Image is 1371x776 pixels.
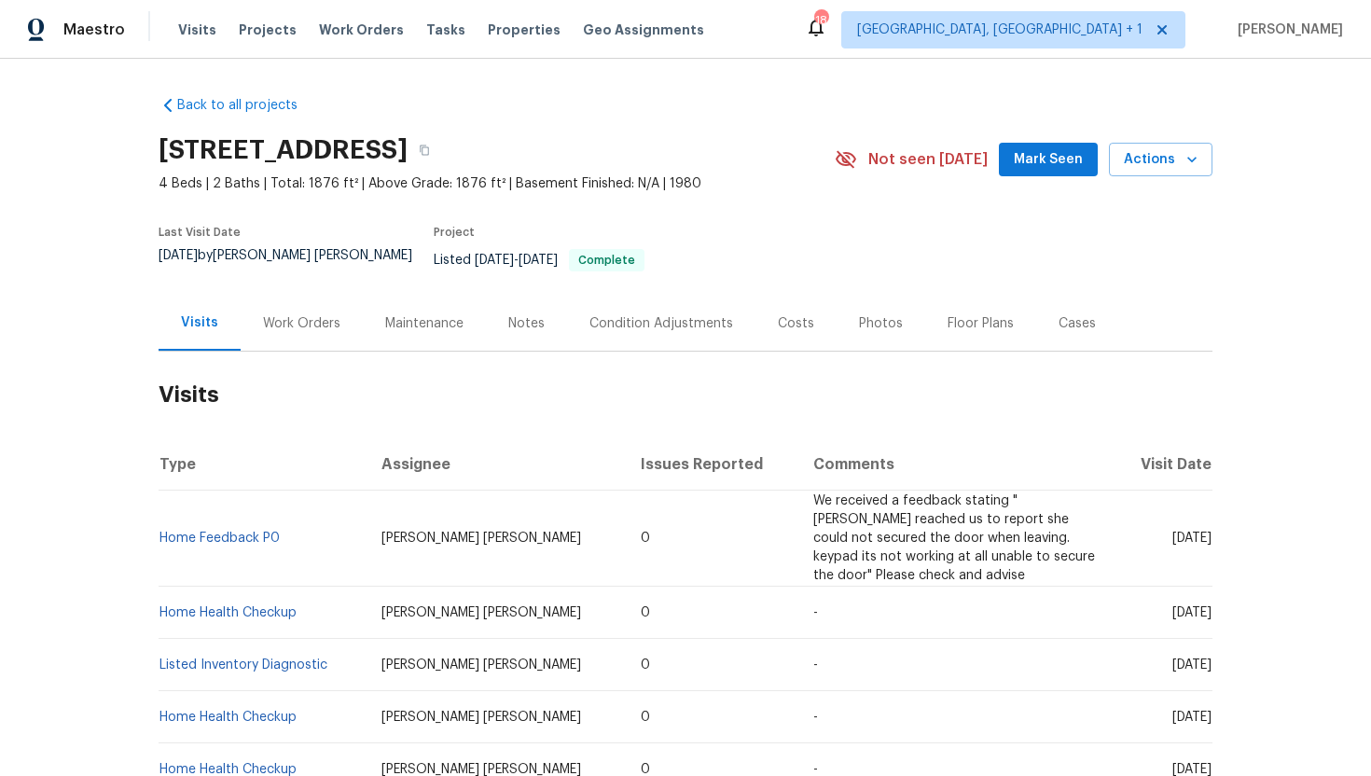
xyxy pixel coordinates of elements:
span: [GEOGRAPHIC_DATA], [GEOGRAPHIC_DATA] + 1 [857,21,1142,39]
span: [PERSON_NAME] [1230,21,1343,39]
span: Geo Assignments [583,21,704,39]
span: Tasks [426,23,465,36]
span: 0 [641,711,650,724]
span: Not seen [DATE] [868,150,988,169]
span: Properties [488,21,561,39]
span: [PERSON_NAME] [PERSON_NAME] [381,606,581,619]
th: Type [159,438,367,491]
span: - [813,711,818,724]
div: Photos [859,314,903,333]
span: - [475,254,558,267]
span: Last Visit Date [159,227,241,238]
span: 0 [641,658,650,672]
button: Copy Address [408,133,441,167]
th: Assignee [367,438,626,491]
span: [DATE] [1172,658,1212,672]
span: Complete [571,255,643,266]
div: Work Orders [263,314,340,333]
span: Work Orders [319,21,404,39]
div: Cases [1059,314,1096,333]
h2: [STREET_ADDRESS] [159,141,408,159]
span: Maestro [63,21,125,39]
span: - [813,658,818,672]
div: Floor Plans [948,314,1014,333]
span: [DATE] [159,249,198,262]
div: Costs [778,314,814,333]
a: Listed Inventory Diagnostic [159,658,327,672]
div: Visits [181,313,218,332]
span: Mark Seen [1014,148,1083,172]
span: [PERSON_NAME] [PERSON_NAME] [381,532,581,545]
span: We received a feedback stating "[PERSON_NAME] reached us to report she could not secured the door... [813,494,1095,582]
span: - [813,763,818,776]
span: [DATE] [519,254,558,267]
span: 4 Beds | 2 Baths | Total: 1876 ft² | Above Grade: 1876 ft² | Basement Finished: N/A | 1980 [159,174,835,193]
span: [DATE] [1172,606,1212,619]
span: [DATE] [1172,763,1212,776]
th: Comments [798,438,1115,491]
span: 0 [641,532,650,545]
span: [PERSON_NAME] [PERSON_NAME] [381,763,581,776]
a: Home Health Checkup [159,711,297,724]
span: 0 [641,606,650,619]
div: Maintenance [385,314,464,333]
span: [PERSON_NAME] [PERSON_NAME] [381,711,581,724]
a: Home Health Checkup [159,606,297,619]
span: Visits [178,21,216,39]
h2: Visits [159,352,1212,438]
button: Actions [1109,143,1212,177]
span: Projects [239,21,297,39]
span: Project [434,227,475,238]
div: Notes [508,314,545,333]
a: Home Feedback P0 [159,532,280,545]
span: [PERSON_NAME] [PERSON_NAME] [381,658,581,672]
span: 0 [641,763,650,776]
a: Back to all projects [159,96,338,115]
span: [DATE] [475,254,514,267]
span: Listed [434,254,644,267]
div: Condition Adjustments [589,314,733,333]
span: Actions [1124,148,1198,172]
th: Issues Reported [626,438,797,491]
th: Visit Date [1115,438,1212,491]
div: 18 [814,11,827,30]
span: [DATE] [1172,711,1212,724]
button: Mark Seen [999,143,1098,177]
span: - [813,606,818,619]
span: [DATE] [1172,532,1212,545]
a: Home Health Checkup [159,763,297,776]
div: by [PERSON_NAME] [PERSON_NAME] [159,249,434,284]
